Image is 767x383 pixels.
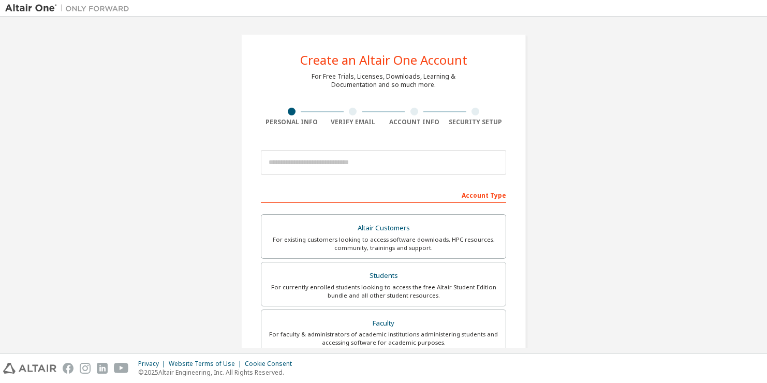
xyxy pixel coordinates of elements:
[3,363,56,374] img: altair_logo.svg
[261,186,506,203] div: Account Type
[138,360,169,368] div: Privacy
[138,368,298,377] p: © 2025 Altair Engineering, Inc. All Rights Reserved.
[300,54,467,66] div: Create an Altair One Account
[80,363,91,374] img: instagram.svg
[268,235,499,252] div: For existing customers looking to access software downloads, HPC resources, community, trainings ...
[97,363,108,374] img: linkedin.svg
[261,118,322,126] div: Personal Info
[268,283,499,300] div: For currently enrolled students looking to access the free Altair Student Edition bundle and all ...
[384,118,445,126] div: Account Info
[63,363,73,374] img: facebook.svg
[268,330,499,347] div: For faculty & administrators of academic institutions administering students and accessing softwa...
[268,221,499,235] div: Altair Customers
[169,360,245,368] div: Website Terms of Use
[312,72,455,89] div: For Free Trials, Licenses, Downloads, Learning & Documentation and so much more.
[268,269,499,283] div: Students
[5,3,135,13] img: Altair One
[245,360,298,368] div: Cookie Consent
[114,363,129,374] img: youtube.svg
[322,118,384,126] div: Verify Email
[445,118,507,126] div: Security Setup
[268,316,499,331] div: Faculty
